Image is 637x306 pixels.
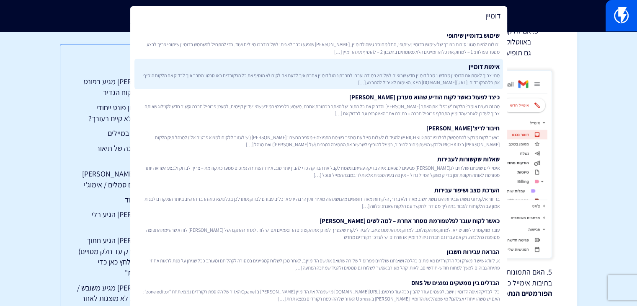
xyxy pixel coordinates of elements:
[138,103,500,117] span: מה זה בעצם אומר? הלקוח “שכפל” את האתר [PERSON_NAME] והדביק את כל התוכן של האתר בכתובת אחרת, משמע ...
[134,213,503,244] a: כאשר לקוח עובר לפלטפורמת מסחר אחרת – למה לשים [PERSON_NAME]עובר מווקומרס לשופיפיי א. למחוק את הקט...
[77,209,170,231] a: [PERSON_NAME] הגיע בלי תמונות
[134,120,503,151] a: חיבור לריצ’[PERSON_NAME]כאשר לקוח מבקש להתממשק לפלטפורמת RICHKID יש להגיד לו לשלוח מייל עם מספר ר...
[138,164,500,179] span: אימיילים שאנחנו שולחים לג[PERSON_NAME] מגיעים לספאם. איזה בדיקה עשיתם נשמח לקבל את הבדיקה כדי להב...
[77,76,170,98] a: [PERSON_NAME] מגיע בפונט שונה ממה שלקוח הגדיר
[138,288,500,302] span: כלי לבדיקה איפה הדומיין יושב, לפעמים עוזר להבין ככה עוד פרטים: [URL][DOMAIN_NAME] מי שמנהל את הדו...
[134,59,503,90] a: אימות דומייןמתי צריך לאמת את הדומיין מחדש 1 מכל דומיין חדש שרוצים לשלוח2 במידה ועברו לחברת ניהול ...
[77,235,170,278] a: [PERSON_NAME] הגיע חתוך (כלומר רואים רק עד חלק מסויים) ורשום לנמען "לחץ כאן כדי להמשיך לראות"
[134,28,503,59] a: שימוש בדומיין שיתופייכולות להיות מגוון סיבות בצורך של שימוש בדומיין שיתופי, החל מחוסר גישה לדומיי...
[77,128,170,139] a: תצוגת מחירים במיילים
[138,72,500,86] span: מתי צריך לאמת את הדומיין מחדש 1 מכל דומיין חדש שרוצים לשלוח2 במידה ועברו לחברת ניהול דומיין אחרת ...
[138,195,500,210] span: בדיוור אלקטרוני נושא העבירות הינו נושא חשוב מאוד ולא ברור, הלקוחות מאוד חוששים מהנושא הזה מאחר וא...
[77,169,170,190] a: מופיע במייל [PERSON_NAME] שאלה – במקום סמלים / אימוג'י
[134,244,503,275] a: הבראת עבירות חשבוןא. לוודא שיש דימארק וכל הרקורדים מאומתים כהלכה ושאנחנו שולחים מפרופיל שליחה שתו...
[138,226,500,241] span: עובר מווקומרס לשופיפיי א. למחוק את הקטלוגב. למחוק את האינטגרציהג. להגיד ללקוח שיצטרך לעדכן את הקו...
[134,275,503,306] a: הבדלים בין ממשקים נפוצים של DNSכלי לבדיקה איפה הדומיין יושב, לפעמים עוזר להבין ככה עוד פרטים: [UR...
[134,151,503,182] a: שאלות שקשורות לעבירותאימיילים שאנחנו שולחים לג[PERSON_NAME] מגיעים לספאם. איזה בדיקה עשיתם נשמח ל...
[134,89,503,120] a: כיצד לפעול כאשר לקוח הודיע שהוא מעדכן [PERSON_NAME]מה זה בעצם אומר? הלקוח “שכפל” את האתר [PERSON_...
[130,6,507,26] input: חיפוש מהיר...
[77,102,170,124] a: האם ניתן לטעון פונט ייחודי שלקוח רכש שלא קיים בעורך?
[138,257,500,271] span: א. לוודא שיש דימארק וכל הרקורדים מאומתים כהלכה ושאנחנו שולחים מפרופיל שליחה שתואם את שם הדומייןב....
[77,61,170,72] h3: תוכן
[77,194,170,205] a: מופיע במייל קוד
[77,143,170,164] a: תצוגה לא תקינה של תיאור המוצר
[138,41,500,55] span: יכולות להיות מגוון סיבות בצורך של שימוש בדומיין שיתופי, החל מחוסר גישה לדומיין, [PERSON_NAME] שנפ...
[138,134,500,148] span: כאשר לקוח מבקש להתממשק לפלטפורמת RICHKID יש להגיד לו לשלוח מייל עם מספר רשימת התפוצה + מספר החשבו...
[134,182,503,213] a: הערכת מצב ושיפור עבירותבדיוור אלקטרוני נושא העבירות הינו נושא חשוב מאוד ולא ברור, הלקוחות מאוד חו...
